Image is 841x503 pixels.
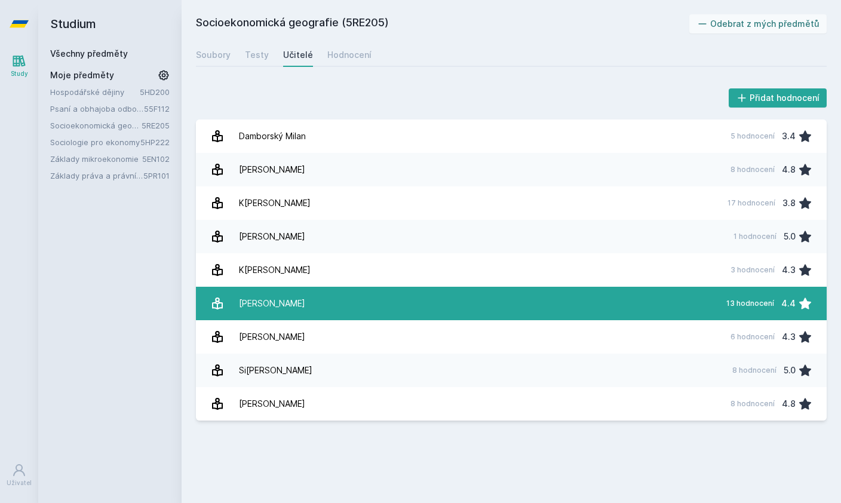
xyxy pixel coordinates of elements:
[50,69,114,81] span: Moje předměty
[50,86,140,98] a: Hospodářské dějiny
[142,121,170,130] a: 5RE205
[784,225,796,249] div: 5.0
[2,457,36,493] a: Uživatel
[283,49,313,61] div: Učitelé
[689,14,827,33] button: Odebrat z mých předmětů
[784,358,796,382] div: 5.0
[50,153,142,165] a: Základy mikroekonomie
[50,170,143,182] a: Základy práva a právní nauky
[196,220,827,253] a: [PERSON_NAME] 1 hodnocení 5.0
[196,253,827,287] a: K[PERSON_NAME] 3 hodnocení 4.3
[50,119,142,131] a: Socioekonomická geografie
[782,392,796,416] div: 4.8
[7,479,32,487] div: Uživatel
[142,154,170,164] a: 5EN102
[239,158,305,182] div: [PERSON_NAME]
[733,232,776,241] div: 1 hodnocení
[730,332,775,342] div: 6 hodnocení
[782,325,796,349] div: 4.3
[50,136,140,148] a: Sociologie pro ekonomy
[730,131,775,141] div: 5 hodnocení
[781,292,796,315] div: 4.4
[196,119,827,153] a: Damborský Milan 5 hodnocení 3.4
[730,165,775,174] div: 8 hodnocení
[196,387,827,421] a: [PERSON_NAME] 8 hodnocení 4.8
[245,43,269,67] a: Testy
[782,258,796,282] div: 4.3
[782,124,796,148] div: 3.4
[50,48,128,59] a: Všechny předměty
[196,320,827,354] a: [PERSON_NAME] 6 hodnocení 4.3
[327,49,372,61] div: Hodnocení
[283,43,313,67] a: Učitelé
[728,198,775,208] div: 17 hodnocení
[782,191,796,215] div: 3.8
[140,87,170,97] a: 5HD200
[239,358,312,382] div: Si[PERSON_NAME]
[2,48,36,84] a: Study
[730,399,775,409] div: 8 hodnocení
[50,103,144,115] a: Psaní a obhajoba odborné práce
[782,158,796,182] div: 4.8
[245,49,269,61] div: Testy
[196,287,827,320] a: [PERSON_NAME] 13 hodnocení 4.4
[730,265,775,275] div: 3 hodnocení
[196,43,231,67] a: Soubory
[196,354,827,387] a: Si[PERSON_NAME] 8 hodnocení 5.0
[239,292,305,315] div: [PERSON_NAME]
[239,191,311,215] div: K[PERSON_NAME]
[144,104,170,114] a: 55F112
[726,299,774,308] div: 13 hodnocení
[143,171,170,180] a: 5PR101
[729,88,827,108] button: Přidat hodnocení
[732,366,776,375] div: 8 hodnocení
[239,124,306,148] div: Damborský Milan
[239,325,305,349] div: [PERSON_NAME]
[196,186,827,220] a: K[PERSON_NAME] 17 hodnocení 3.8
[327,43,372,67] a: Hodnocení
[239,225,305,249] div: [PERSON_NAME]
[11,69,28,78] div: Study
[239,392,305,416] div: [PERSON_NAME]
[196,14,689,33] h2: Socioekonomická geografie (5RE205)
[196,49,231,61] div: Soubory
[239,258,311,282] div: K[PERSON_NAME]
[196,153,827,186] a: [PERSON_NAME] 8 hodnocení 4.8
[140,137,170,147] a: 5HP222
